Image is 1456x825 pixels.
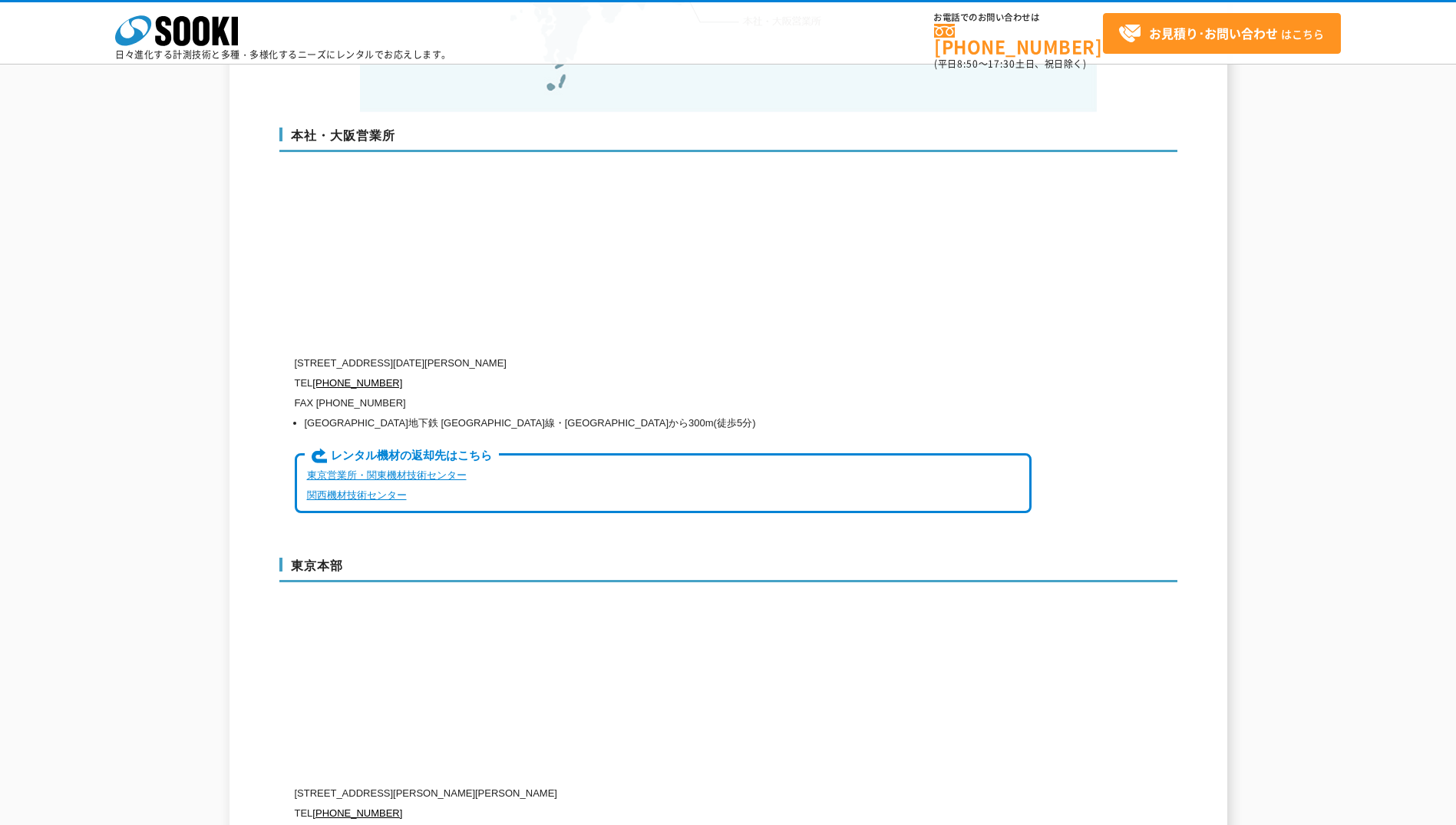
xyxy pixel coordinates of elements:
a: [PHONE_NUMBER] [312,807,402,819]
span: お電話でのお問い合わせは [934,13,1103,22]
p: TEL [295,803,1032,823]
p: [STREET_ADDRESS][PERSON_NAME][PERSON_NAME] [295,784,1032,803]
h3: 本社・大阪営業所 [279,128,1177,152]
p: 日々進化する計測技術と多種・多様化するニーズにレンタルでお応えします。 [115,50,451,59]
p: TEL [295,373,1032,393]
span: はこちら [1118,22,1324,45]
span: (平日 ～ 土日、祝日除く) [934,57,1086,71]
p: [STREET_ADDRESS][DATE][PERSON_NAME] [295,353,1032,373]
a: お見積り･お問い合わせはこちら [1103,13,1341,54]
a: [PHONE_NUMBER] [934,24,1103,55]
a: 関西機材技術センター [307,489,407,501]
span: レンタル機材の返却先はこちら [305,448,499,465]
a: 東京営業所・関東機材技術センター [307,469,467,481]
p: FAX [PHONE_NUMBER] [295,393,1032,413]
span: 8:50 [957,57,979,71]
span: 17:30 [988,57,1015,71]
a: [PHONE_NUMBER] [312,377,402,389]
li: [GEOGRAPHIC_DATA]地下鉄 [GEOGRAPHIC_DATA]線・[GEOGRAPHIC_DATA]から300m(徒歩5分) [305,413,1032,433]
h3: 東京本部 [279,558,1177,582]
strong: お見積り･お問い合わせ [1149,24,1278,42]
